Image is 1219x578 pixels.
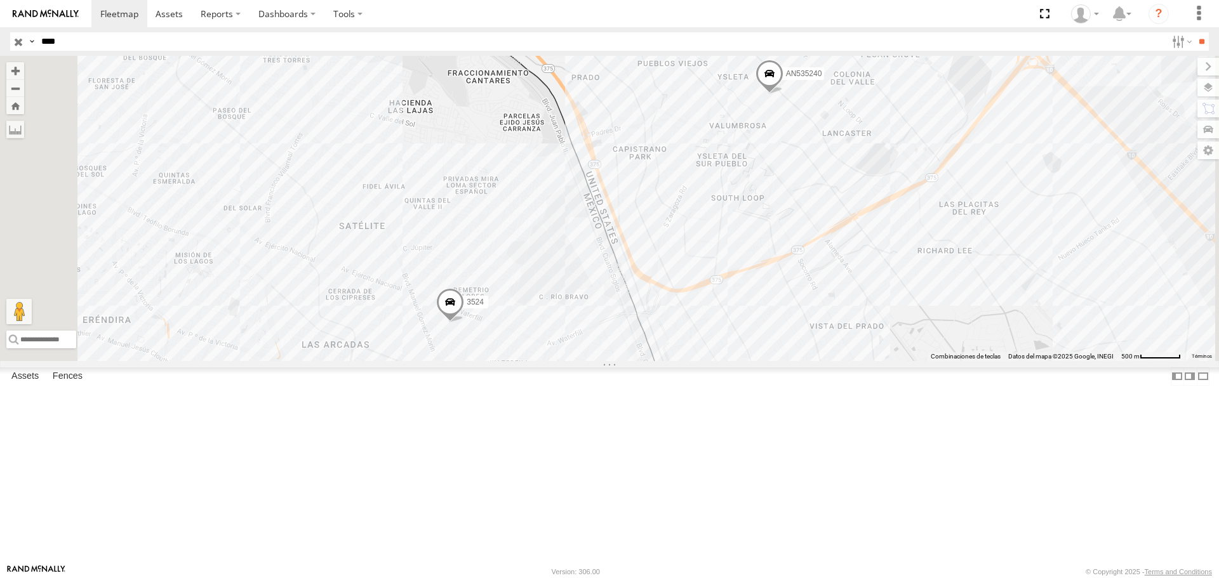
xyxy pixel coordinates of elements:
img: rand-logo.svg [13,10,79,18]
button: Arrastra al hombrecito al mapa para abrir Street View [6,299,32,324]
label: Search Query [27,32,37,51]
a: Terms and Conditions [1145,568,1212,575]
div: © Copyright 2025 - [1086,568,1212,575]
label: Hide Summary Table [1197,367,1209,386]
label: Map Settings [1197,141,1219,159]
label: Measure [6,121,24,138]
button: Combinaciones de teclas [931,352,1001,361]
label: Dock Summary Table to the Left [1171,367,1183,386]
span: 500 m [1121,353,1140,360]
div: Version: 306.00 [552,568,600,575]
span: AN535240 [786,69,822,78]
label: Dock Summary Table to the Right [1183,367,1196,386]
label: Fences [46,368,89,386]
button: Zoom Home [6,97,24,114]
div: carolina herrera [1067,4,1103,23]
a: Visit our Website [7,565,65,578]
i: ? [1149,4,1169,24]
span: Datos del mapa ©2025 Google, INEGI [1008,353,1114,360]
label: Assets [5,368,45,386]
span: 3524 [467,298,484,307]
label: Search Filter Options [1167,32,1194,51]
a: Términos (se abre en una nueva pestaña) [1192,353,1212,358]
button: Zoom out [6,79,24,97]
button: Zoom in [6,62,24,79]
button: Escala del mapa: 500 m por 61 píxeles [1117,352,1185,361]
